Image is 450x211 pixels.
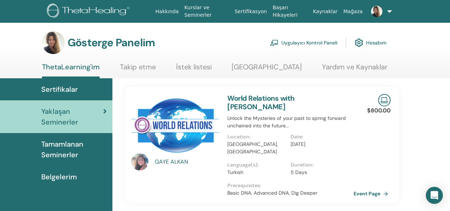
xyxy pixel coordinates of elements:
p: Location : [227,133,286,141]
p: Duration : [291,161,349,169]
a: World Relations with [PERSON_NAME] [227,94,294,111]
img: World Relations [131,94,219,155]
font: Uygulayıcı Kontrol Paneli [281,40,337,46]
p: Date : [291,133,349,141]
img: logo.png [47,4,132,20]
img: cog.svg [355,37,363,49]
font: Tamamlanan Seminerler [41,139,83,159]
p: Language(s) : [227,161,286,169]
a: Kaynaklar [310,5,341,18]
img: default.jpg [371,6,382,17]
font: Belgelerim [41,172,77,181]
font: Kurslar ve Seminerler [184,5,212,18]
a: Hesabım [355,35,387,51]
a: Takip etme [120,63,156,77]
font: [GEOGRAPHIC_DATA] [232,62,302,72]
p: Basic DNA, Advanced DNA, Dig Deeper [227,189,354,197]
a: İstek listesi [176,63,212,77]
p: 5 Days [291,169,349,176]
img: chalkboard-teacher.svg [270,39,279,46]
font: Yaklaşan Seminerler [41,107,78,127]
p: Unlock the Mysteries of your past to spring forward unchained into the future... [227,115,354,130]
img: default.jpg [42,31,65,54]
a: GAYE ALKAN [155,158,221,166]
font: Mağaza [343,9,362,14]
p: $800.00 [367,106,391,115]
font: Sertifikalar [41,85,78,94]
p: Prerequisites : [227,182,354,189]
p: [GEOGRAPHIC_DATA], [GEOGRAPHIC_DATA] [227,141,286,155]
font: İstek listesi [176,62,212,72]
font: Hakkında [155,9,179,14]
font: Kaynaklar [313,9,338,14]
a: Uygulayıcı Kontrol Paneli [270,35,337,51]
p: [DATE] [291,141,349,148]
img: default.jpg [131,153,148,170]
a: Kurslar ve Seminerler [181,1,232,22]
font: Sertifikasyon [234,9,267,14]
a: Yardım ve Kaynaklar [322,63,387,77]
font: Yardım ve Kaynaklar [322,62,387,72]
a: Hakkında [153,5,182,18]
font: Gösterge Panelim [68,36,155,49]
font: Başarı Hikayeleri [272,5,297,18]
font: Takip etme [120,62,156,72]
div: Open Intercom Messenger [426,187,443,204]
a: Başarı Hikayeleri [270,1,310,22]
font: ThetaLearning'im [42,62,100,72]
a: Event Page [354,188,391,199]
p: Turkish [227,169,286,176]
a: Sertifikasyon [232,5,270,18]
font: Hesabım [366,40,387,46]
img: Live Online Seminar [378,94,391,106]
a: Mağaza [340,5,365,18]
a: ThetaLearning'im [42,63,100,78]
a: [GEOGRAPHIC_DATA] [232,63,302,77]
